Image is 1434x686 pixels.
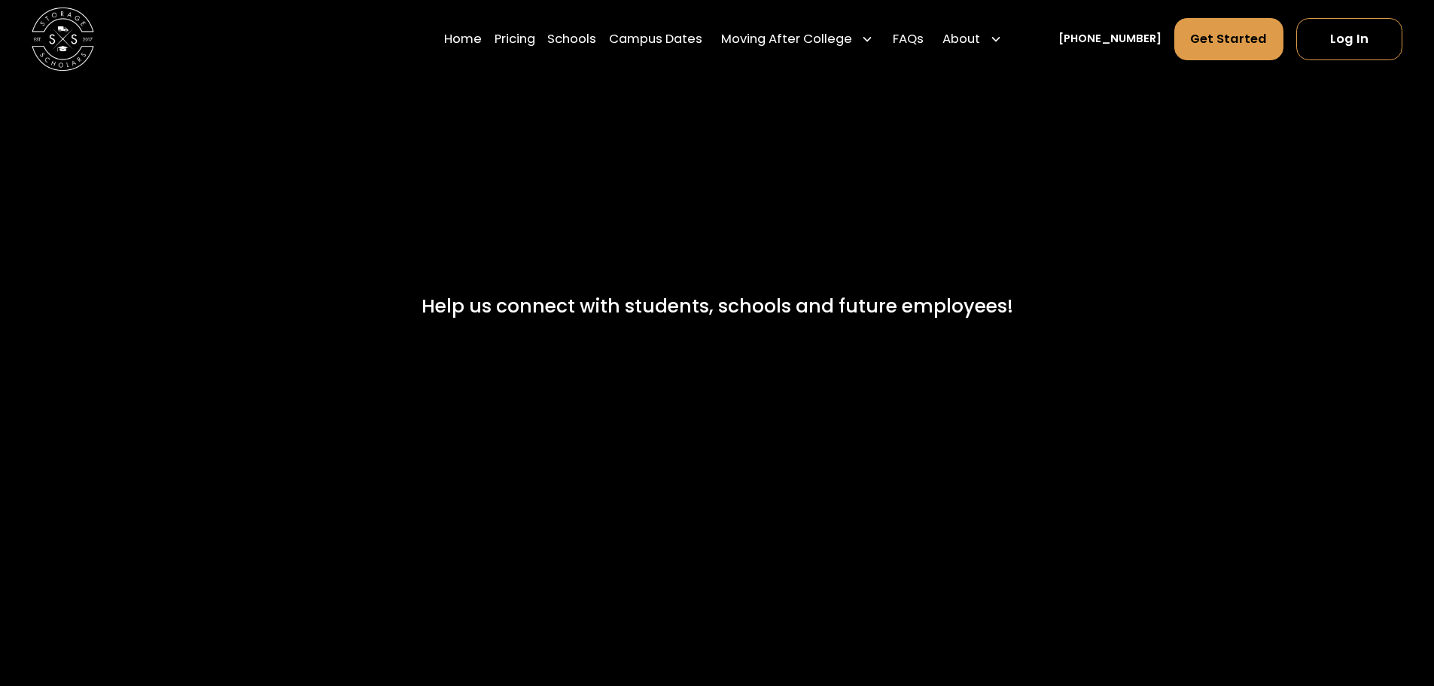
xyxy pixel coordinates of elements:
div: Moving After College [721,30,852,49]
img: Storage Scholars main logo [32,8,94,70]
a: FAQs [893,17,924,61]
div: Help us connect with students, schools and future employees! [422,292,1013,320]
a: Home [444,17,482,61]
div: About [942,30,980,49]
a: Campus Dates [609,17,702,61]
a: [PHONE_NUMBER] [1058,31,1162,47]
div: Moving After College [715,17,881,61]
a: Log In [1296,18,1402,60]
div: About [936,17,1009,61]
a: home [32,8,94,70]
a: Get Started [1174,18,1284,60]
a: Pricing [495,17,535,61]
a: Schools [547,17,596,61]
